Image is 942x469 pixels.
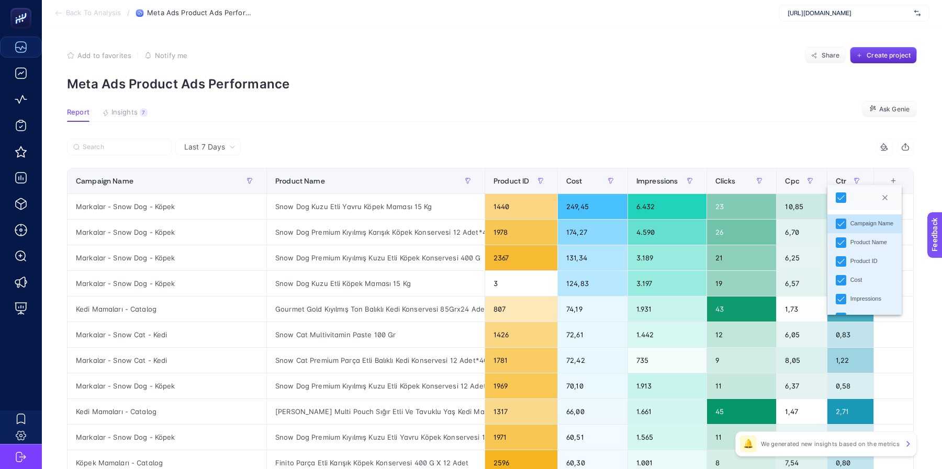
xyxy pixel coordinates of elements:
[485,271,557,296] div: 3
[68,322,266,347] div: Markalar - Snow Cat - Kedi
[827,348,873,373] div: 1,22
[636,177,678,185] span: Impressions
[267,296,485,322] div: Gourmet Gold Kıyılmış Ton Balıklı Kedi Konservesi 85Grx24 Adet
[850,294,881,303] div: Impressions
[83,143,165,151] input: Search
[827,233,902,252] li: Product Name
[827,214,902,233] li: Campaign Name
[788,9,910,17] span: [URL][DOMAIN_NAME]
[628,425,706,450] div: 1.565
[267,245,485,270] div: Snow Dog Premium Kıyılmış Kuzu Etli Köpek Konservesi 400 G
[777,245,826,270] div: 6,25
[707,373,777,398] div: 11
[827,271,902,290] li: Cost
[66,9,121,17] span: Back To Analysis
[267,322,485,347] div: Snow Cat Multivitamin Paste 100 Gr
[850,313,866,322] div: Clicks
[485,245,557,270] div: 2367
[155,51,187,60] span: Notify me
[628,373,706,398] div: 1.913
[877,189,893,206] button: Close
[777,399,826,424] div: 1,47
[707,220,777,245] div: 26
[914,8,921,18] img: svg%3e
[485,296,557,322] div: 807
[558,296,627,322] div: 74,19
[707,425,777,450] div: 11
[267,425,485,450] div: Snow Dog Premium Kıyılmış Kuzu Etli Yavru Köpek Konservesi 12 Adet*400 G
[850,276,862,284] div: Cost
[111,108,138,117] span: Insights
[558,425,627,450] div: 60,51
[777,373,826,398] div: 6,37
[777,194,826,219] div: 10,85
[785,177,799,185] span: Cpc
[267,194,485,219] div: Snow Dog Kuzu Etli Yavru Köpek Maması 15 Kg
[707,399,777,424] div: 45
[850,47,917,64] button: Create project
[777,271,826,296] div: 6,57
[67,51,131,60] button: Add to favorites
[707,296,777,322] div: 43
[566,177,582,185] span: Cost
[267,220,485,245] div: Snow Dog Premium Kıyılmış Karışık Köpek Konservesi 12 Adet*400 G
[558,399,627,424] div: 66,00
[68,245,266,270] div: Markalar - Snow Dog - Köpek
[485,220,557,245] div: 1978
[140,108,148,117] div: 7
[485,194,557,219] div: 1440
[882,177,891,200] div: 8 items selected
[715,177,736,185] span: Clicks
[628,271,706,296] div: 3.197
[850,219,894,228] div: Campaign Name
[68,220,266,245] div: Markalar - Snow Dog - Köpek
[707,245,777,270] div: 21
[628,399,706,424] div: 1.661
[883,177,903,185] div: +
[740,436,757,452] div: 🔔
[485,425,557,450] div: 1971
[707,322,777,347] div: 12
[827,308,902,327] li: Clicks
[628,348,706,373] div: 735
[77,51,131,60] span: Add to favorites
[777,425,826,450] div: 5,50
[777,348,826,373] div: 8,05
[267,348,485,373] div: Snow Cat Premium Parça Etli Balıklı Kedi Konservesi 12 Adet*400 G
[494,177,529,185] span: Product ID
[485,322,557,347] div: 1426
[862,101,917,118] button: Ask Genie
[558,245,627,270] div: 131,34
[147,9,252,17] span: Meta Ads Product Ads Performance
[485,399,557,424] div: 1317
[558,220,627,245] div: 174,27
[777,322,826,347] div: 6,05
[827,425,873,450] div: 0,70
[275,177,325,185] span: Product Name
[558,271,627,296] div: 124,83
[558,194,627,219] div: 249,45
[67,76,917,91] p: Meta Ads Product Ads Performance
[68,296,266,322] div: Kedi Mamaları - Catalog
[761,440,900,448] p: We generated new insights based on the metrics
[485,373,557,398] div: 1969
[628,322,706,347] div: 1.442
[628,220,706,245] div: 4.590
[558,373,627,398] div: 70,10
[76,177,133,185] span: Campaign Name
[68,425,266,450] div: Markalar - Snow Dog - Köpek
[777,220,826,245] div: 6,70
[68,399,266,424] div: Kedi Mamaları - Catalog
[267,399,485,424] div: [PERSON_NAME] Multi Pouch Sığır Etli Ve Tavuklu Yaş Kedi Maması 4 X 85 Gr
[707,271,777,296] div: 19
[827,290,902,308] li: Impressions
[850,238,887,247] div: Product Name
[822,51,840,60] span: Share
[707,348,777,373] div: 9
[558,322,627,347] div: 72,61
[68,348,266,373] div: Markalar - Snow Cat - Kedi
[867,51,911,60] span: Create project
[850,257,878,266] div: Product ID
[144,51,187,60] button: Notify me
[68,194,266,219] div: Markalar - Snow Dog - Köpek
